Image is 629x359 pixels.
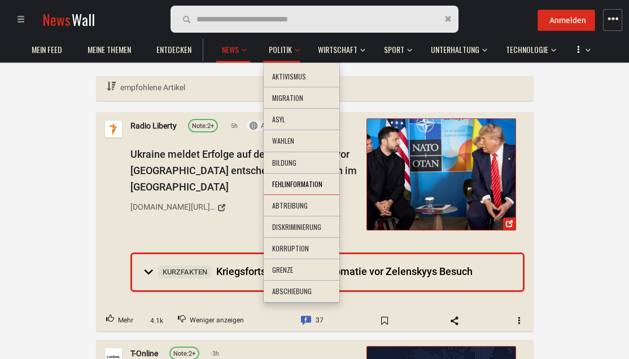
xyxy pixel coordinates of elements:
[192,121,214,131] div: 2+
[368,312,400,330] span: Bookmark
[188,119,218,132] a: Note:2+
[32,45,62,55] span: Mein Feed
[538,10,595,31] button: Anmelden
[384,45,404,55] span: Sport
[549,16,586,25] span: Anmelden
[264,195,339,217] li: Abtreibung
[216,34,250,63] button: News
[264,109,339,131] li: Asyl
[42,9,71,30] span: News
[229,121,238,131] span: 5h
[264,281,339,303] li: Abschiebung
[118,313,133,328] span: Mehr
[315,313,323,328] span: 37
[378,34,412,61] button: Sport
[264,152,339,174] li: Bildung
[425,39,485,61] a: Unterhaltung
[366,118,516,231] a: Ukraine meldet Erfolge auf dem Schlachtfeld vor Zelenskyys entscheidendem ...
[192,122,207,130] span: Note:
[132,254,523,290] summary: KurzfaktenKriegsfortschritte und Diplomatie vor Zelenskyys Besuch
[168,310,254,331] button: Downvote
[158,265,473,277] span: Kriegsfortschritte und Diplomatie vor Zelenskyys Besuch
[438,312,471,330] span: Share
[97,310,143,331] button: Upvote
[72,9,95,30] span: Wall
[246,121,319,131] button: Auto-Übersetzung
[269,45,292,55] span: Politik
[158,265,212,278] span: Kurzfakten
[264,66,339,88] li: Aktivismus
[378,39,410,61] a: Sport
[312,34,365,61] button: Wirtschaft
[264,174,339,196] li: Fehlinformation
[500,39,554,61] a: Technologie
[264,130,339,152] li: Wahlen
[130,119,177,132] a: Radio Liberty
[190,313,244,328] span: Weniger anzeigen
[425,34,487,61] button: Unterhaltung
[173,350,189,357] span: Note:
[366,119,515,230] img: Ukraine meldet Erfolge auf dem Schlachtfeld vor Zelenskyys entscheidendem ...
[42,9,95,30] a: NewsWall
[88,45,131,55] span: Meine Themen
[130,148,357,193] span: Ukraine meldet Erfolge auf dem Schlachtfeld vor [GEOGRAPHIC_DATA] entscheidendem Besuch im [GEOGR...
[500,34,556,61] button: Technologie
[105,76,187,99] a: empfohlene Artikel
[216,39,244,61] a: News
[264,259,339,281] li: Grenze
[130,201,215,213] div: [DOMAIN_NAME][URL][US_STATE]
[291,310,333,331] a: Comment
[173,349,195,359] div: 2+
[211,349,219,359] span: 3h
[263,34,300,63] button: Politik
[120,83,185,92] span: empfohlene Artikel
[105,121,122,138] img: Profilbild von Radio Liberty
[264,87,339,109] li: Migration
[506,45,548,55] span: Technologie
[147,316,167,326] span: 4.1k
[156,45,191,55] span: Entdecken
[222,45,239,55] span: News
[264,216,339,238] li: Diskriminierung
[130,198,359,217] a: [DOMAIN_NAME][URL][US_STATE]
[312,39,363,61] a: Wirtschaft
[263,39,298,61] a: Politik
[318,45,357,55] span: Wirtschaft
[431,45,479,55] span: Unterhaltung
[264,238,339,260] li: Korruption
